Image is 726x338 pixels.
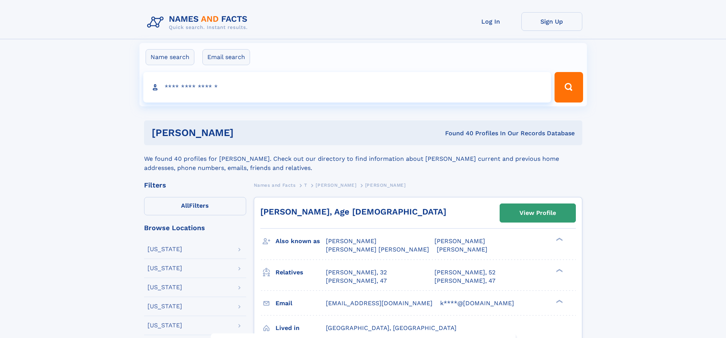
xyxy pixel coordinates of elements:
[147,265,182,271] div: [US_STATE]
[144,197,246,215] label: Filters
[434,277,495,285] a: [PERSON_NAME], 47
[144,224,246,231] div: Browse Locations
[276,297,326,310] h3: Email
[276,322,326,335] h3: Lived in
[339,129,575,138] div: Found 40 Profiles In Our Records Database
[143,72,551,103] input: search input
[554,268,563,273] div: ❯
[276,266,326,279] h3: Relatives
[326,246,429,253] span: [PERSON_NAME] [PERSON_NAME]
[152,128,340,138] h1: [PERSON_NAME]
[304,180,307,190] a: T
[365,183,406,188] span: [PERSON_NAME]
[304,183,307,188] span: T
[147,322,182,328] div: [US_STATE]
[500,204,575,222] a: View Profile
[316,180,356,190] a: [PERSON_NAME]
[460,12,521,31] a: Log In
[326,324,457,332] span: [GEOGRAPHIC_DATA], [GEOGRAPHIC_DATA]
[144,182,246,189] div: Filters
[521,12,582,31] a: Sign Up
[260,207,446,216] a: [PERSON_NAME], Age [DEMOGRAPHIC_DATA]
[276,235,326,248] h3: Also known as
[554,237,563,242] div: ❯
[434,237,485,245] span: [PERSON_NAME]
[326,300,433,307] span: [EMAIL_ADDRESS][DOMAIN_NAME]
[326,277,387,285] a: [PERSON_NAME], 47
[326,237,377,245] span: [PERSON_NAME]
[555,72,583,103] button: Search Button
[144,145,582,173] div: We found 40 profiles for [PERSON_NAME]. Check out our directory to find information about [PERSON...
[554,299,563,304] div: ❯
[519,204,556,222] div: View Profile
[147,284,182,290] div: [US_STATE]
[326,268,387,277] a: [PERSON_NAME], 32
[434,268,495,277] a: [PERSON_NAME], 52
[254,180,296,190] a: Names and Facts
[146,49,194,65] label: Name search
[181,202,189,209] span: All
[144,12,254,33] img: Logo Names and Facts
[437,246,487,253] span: [PERSON_NAME]
[202,49,250,65] label: Email search
[316,183,356,188] span: [PERSON_NAME]
[147,303,182,309] div: [US_STATE]
[147,246,182,252] div: [US_STATE]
